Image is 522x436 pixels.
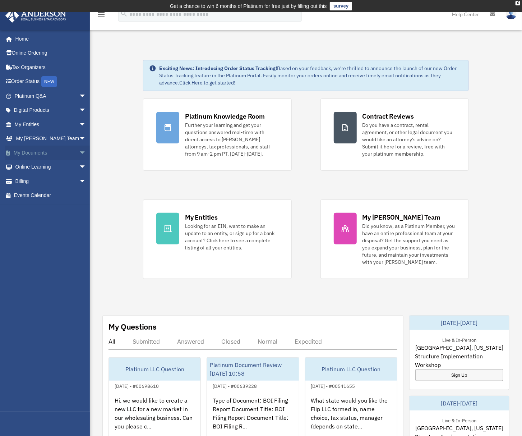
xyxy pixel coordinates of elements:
[362,213,440,222] div: My [PERSON_NAME] Team
[5,117,97,132] a: My Entitiesarrow_drop_down
[5,146,97,160] a: My Documentsarrow_drop_down
[5,74,97,89] a: Order StatusNEW
[185,121,278,157] div: Further your learning and get your questions answered real-time with direct access to [PERSON_NAM...
[133,338,160,345] div: Submitted
[5,174,97,188] a: Billingarrow_drop_down
[415,369,503,381] a: Sign Up
[79,89,93,104] span: arrow_drop_down
[320,199,469,279] a: My [PERSON_NAME] Team Did you know, as a Platinum Member, you have an entire professional team at...
[5,89,97,103] a: Platinum Q&Aarrow_drop_down
[179,79,235,86] a: Click Here to get started!
[362,112,414,121] div: Contract Reviews
[305,358,397,381] div: Platinum LLC Question
[143,98,291,171] a: Platinum Knowledge Room Further your learning and get your questions answered real-time with dire...
[159,65,277,72] strong: Exciting News: Introducing Order Status Tracking!
[362,222,456,266] div: Did you know, as a Platinum Member, you have an entire professional team at your disposal? Get th...
[120,10,128,18] i: search
[415,424,503,432] span: [GEOGRAPHIC_DATA], [US_STATE]
[258,338,277,345] div: Normal
[5,32,93,46] a: Home
[436,336,482,343] div: Live & In-Person
[5,188,97,203] a: Events Calendar
[295,338,322,345] div: Expedited
[79,146,93,160] span: arrow_drop_down
[415,343,503,352] span: [GEOGRAPHIC_DATA], [US_STATE]
[410,396,509,410] div: [DATE]-[DATE]
[516,1,520,5] div: close
[41,76,57,87] div: NEW
[5,132,97,146] a: My [PERSON_NAME] Teamarrow_drop_down
[109,382,165,389] div: [DATE] - #00698610
[185,112,265,121] div: Platinum Knowledge Room
[207,382,263,389] div: [DATE] - #00639228
[109,358,200,381] div: Platinum LLC Question
[506,9,517,19] img: User Pic
[79,160,93,175] span: arrow_drop_down
[170,2,327,10] div: Get a chance to win 6 months of Platinum for free just by filling out this
[3,9,68,23] img: Anderson Advisors Platinum Portal
[79,103,93,118] span: arrow_drop_down
[97,13,106,19] a: menu
[143,199,291,279] a: My Entities Looking for an EIN, want to make an update to an entity, or sign up for a bank accoun...
[159,65,462,86] div: Based on your feedback, we're thrilled to announce the launch of our new Order Status Tracking fe...
[97,10,106,19] i: menu
[108,321,157,332] div: My Questions
[177,338,204,345] div: Answered
[207,358,299,381] div: Platinum Document Review [DATE] 10:58
[5,103,97,118] a: Digital Productsarrow_drop_down
[415,352,503,369] span: Structure Implementation Workshop
[221,338,240,345] div: Closed
[79,174,93,189] span: arrow_drop_down
[79,117,93,132] span: arrow_drop_down
[185,213,217,222] div: My Entities
[79,132,93,146] span: arrow_drop_down
[108,338,115,345] div: All
[410,316,509,330] div: [DATE]-[DATE]
[305,382,361,389] div: [DATE] - #00541655
[320,98,469,171] a: Contract Reviews Do you have a contract, rental agreement, or other legal document you would like...
[185,222,278,251] div: Looking for an EIN, want to make an update to an entity, or sign up for a bank account? Click her...
[5,60,97,74] a: Tax Organizers
[5,160,97,174] a: Online Learningarrow_drop_down
[5,46,97,60] a: Online Ordering
[436,416,482,424] div: Live & In-Person
[362,121,456,157] div: Do you have a contract, rental agreement, or other legal document you would like an attorney's ad...
[330,2,352,10] a: survey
